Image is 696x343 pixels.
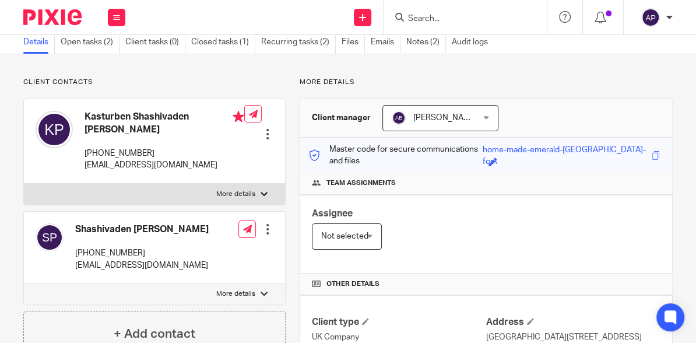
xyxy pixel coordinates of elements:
[321,232,368,240] span: Not selected
[452,31,494,54] a: Audit logs
[114,325,195,343] h4: + Add contact
[486,316,660,328] h4: Address
[233,111,244,123] i: Primary
[125,31,185,54] a: Client tasks (0)
[75,223,209,236] h4: Shashivaden [PERSON_NAME]
[75,247,209,259] p: [PHONE_NUMBER]
[85,148,244,159] p: [PHONE_NUMBER]
[406,31,446,54] a: Notes (2)
[61,31,119,54] a: Open tasks (2)
[312,112,371,124] h3: Client manager
[326,178,396,188] span: Team assignments
[216,190,255,199] p: More details
[312,209,353,218] span: Assignee
[216,289,255,299] p: More details
[312,316,486,328] h4: Client type
[392,111,406,125] img: svg%3E
[191,31,255,54] a: Closed tasks (1)
[75,260,209,271] p: [EMAIL_ADDRESS][DOMAIN_NAME]
[85,111,244,136] h4: Kasturben Shashivaden [PERSON_NAME]
[300,78,673,87] p: More details
[641,8,660,27] img: svg%3E
[23,78,286,87] p: Client contacts
[371,31,400,54] a: Emails
[342,31,365,54] a: Files
[326,279,379,289] span: Other details
[261,31,336,54] a: Recurring tasks (2)
[23,31,55,54] a: Details
[483,144,649,157] div: home-made-emerald-[GEOGRAPHIC_DATA]-fork
[309,143,483,167] p: Master code for secure communications and files
[36,223,64,251] img: svg%3E
[407,14,512,24] input: Search
[312,331,486,343] p: UK Company
[36,111,73,148] img: svg%3E
[413,114,477,122] span: [PERSON_NAME]
[85,159,244,171] p: [EMAIL_ADDRESS][DOMAIN_NAME]
[23,9,82,25] img: Pixie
